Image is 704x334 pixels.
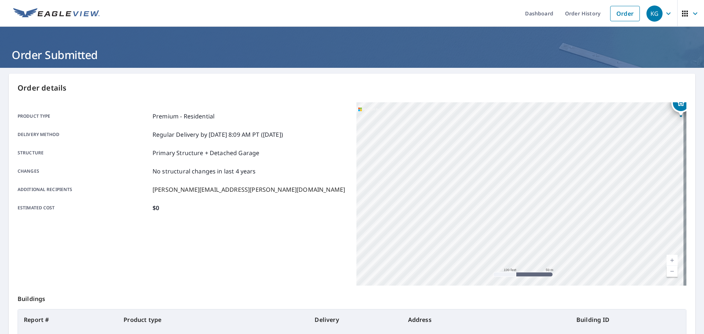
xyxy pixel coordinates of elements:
[667,266,678,277] a: Current Level 18, Zoom Out
[671,93,690,116] div: Dropped pin, building 1, Residential property, 5420 Kings Manor Dr Lake Dallas, TX 75065
[18,130,150,139] p: Delivery method
[646,5,663,22] div: KG
[610,6,640,21] a: Order
[118,309,309,330] th: Product type
[18,112,150,121] p: Product type
[153,112,214,121] p: Premium - Residential
[153,203,159,212] p: $0
[153,148,259,157] p: Primary Structure + Detached Garage
[13,8,100,19] img: EV Logo
[402,309,571,330] th: Address
[571,309,686,330] th: Building ID
[18,309,118,330] th: Report #
[309,309,402,330] th: Delivery
[667,255,678,266] a: Current Level 18, Zoom In
[18,148,150,157] p: Structure
[153,185,345,194] p: [PERSON_NAME][EMAIL_ADDRESS][PERSON_NAME][DOMAIN_NAME]
[153,130,283,139] p: Regular Delivery by [DATE] 8:09 AM PT ([DATE])
[18,167,150,176] p: Changes
[18,82,686,93] p: Order details
[18,203,150,212] p: Estimated cost
[153,167,256,176] p: No structural changes in last 4 years
[9,47,695,62] h1: Order Submitted
[18,185,150,194] p: Additional recipients
[18,286,686,309] p: Buildings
